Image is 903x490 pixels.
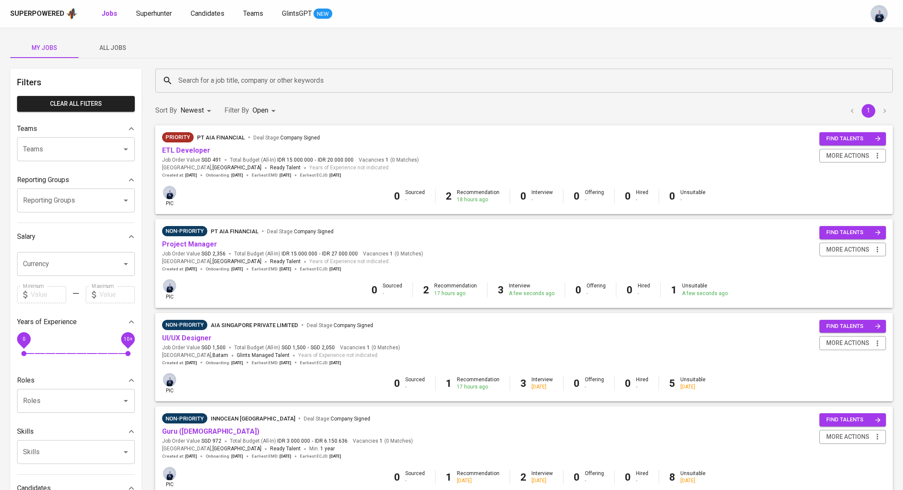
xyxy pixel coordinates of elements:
div: Recommendation [457,470,499,484]
div: Recommendation [457,189,499,203]
span: Earliest EMD : [252,453,291,459]
span: [DATE] [279,172,291,178]
span: SGD 972 [201,438,221,445]
span: Ready Talent [270,258,301,264]
span: - [315,157,316,164]
span: Created at : [162,172,197,178]
div: Sourced [405,189,425,203]
span: [DATE] [329,453,341,459]
span: Candidates [191,9,224,17]
div: Offering [585,376,604,391]
span: Earliest ECJD : [300,453,341,459]
span: PT AIA FINANCIAL [197,134,245,141]
div: Sufficient Talents in Pipeline [162,226,207,236]
div: Sourced [383,282,402,297]
span: [DATE] [185,172,197,178]
span: Company Signed [294,229,334,235]
div: 17 hours ago [434,290,477,297]
span: 1 [378,438,383,445]
span: Onboarding : [206,360,243,366]
span: 1 [366,344,370,351]
div: Recommendation [434,282,477,297]
div: - [680,196,706,203]
span: AIA Singapore Private Limited [211,322,298,328]
span: - [319,250,320,258]
b: 3 [498,284,504,296]
div: [DATE] [531,477,553,484]
span: 1 year [320,446,335,452]
input: Value [99,286,135,303]
div: 18 hours ago [457,196,499,203]
span: [DATE] [185,360,197,366]
span: Job Order Value [162,157,221,164]
div: Offering [585,189,604,203]
p: Roles [17,375,35,386]
span: Deal Stage : [267,229,334,235]
div: Offering [585,470,604,484]
b: 0 [669,190,675,202]
div: Open [253,103,279,119]
div: Hired [636,189,648,203]
span: IDR 27.000.000 [322,250,358,258]
span: [DATE] [185,453,197,459]
button: Open [120,395,132,407]
span: more actions [826,432,869,442]
a: Superpoweredapp logo [10,7,78,20]
span: Ready Talent [270,446,301,452]
button: Clear All filters [17,96,135,112]
div: [DATE] [531,383,553,391]
b: 0 [625,190,631,202]
p: Newest [180,105,204,116]
span: Earliest ECJD : [300,172,341,178]
span: Total Budget (All-In) [230,438,348,445]
b: 2 [423,284,429,296]
span: Years of Experience not indicated. [309,164,390,172]
div: - [405,477,425,484]
button: find talents [819,132,886,145]
span: more actions [826,244,869,255]
span: Earliest EMD : [252,266,291,272]
div: - [585,477,604,484]
span: Years of Experience not indicated. [309,258,390,266]
div: pic [162,372,177,394]
p: Filter By [224,105,249,116]
div: - [636,477,648,484]
span: Batam [212,351,228,360]
div: pic [162,466,177,488]
div: Hired [636,376,648,391]
span: 1 [389,250,393,258]
div: Salary [17,228,135,245]
span: [GEOGRAPHIC_DATA] , [162,351,228,360]
img: annisa@glints.com [163,373,176,386]
span: Vacancies ( 0 Matches ) [340,344,400,351]
span: Non-Priority [162,321,207,329]
nav: pagination navigation [844,104,893,118]
b: 0 [394,377,400,389]
a: Superhunter [136,9,174,19]
b: Jobs [102,9,117,17]
span: Vacancies ( 0 Matches ) [353,438,413,445]
span: [GEOGRAPHIC_DATA] [212,164,261,172]
span: find talents [826,415,881,425]
div: - [587,290,606,297]
div: Hired [636,470,648,484]
span: [DATE] [329,266,341,272]
span: SGD 1,500 [201,344,226,351]
span: Company Signed [280,135,320,141]
div: - [638,290,650,297]
b: 0 [627,284,633,296]
p: Salary [17,232,35,242]
p: Skills [17,426,34,437]
div: Unsuitable [680,376,706,391]
span: 0 [22,336,25,342]
span: NEW [314,10,332,18]
div: pic [162,278,177,301]
button: find talents [819,320,886,333]
span: Created at : [162,453,197,459]
span: Priority [162,133,194,142]
span: Glints Managed Talent [237,352,290,358]
b: 3 [520,377,526,389]
span: Superhunter [136,9,172,17]
div: A few seconds ago [509,290,555,297]
div: - [383,290,402,297]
